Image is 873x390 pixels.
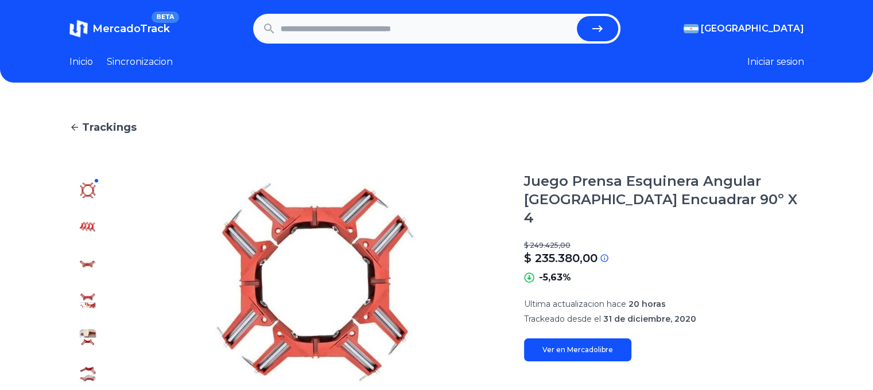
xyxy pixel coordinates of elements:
img: Juego Prensa Esquinera Angular Wembley Encuadrar 90º X 4 [79,218,97,236]
img: Juego Prensa Esquinera Angular Wembley Encuadrar 90º X 4 [79,365,97,383]
a: Ver en Mercadolibre [524,338,631,361]
span: Trackings [82,119,137,135]
span: 20 horas [628,299,666,309]
a: Sincronizacion [107,55,173,69]
p: $ 249.425,00 [524,241,804,250]
img: Juego Prensa Esquinera Angular Wembley Encuadrar 90º X 4 [79,181,97,200]
img: Juego Prensa Esquinera Angular Wembley Encuadrar 90º X 4 [79,291,97,310]
a: Inicio [69,55,93,69]
p: $ 235.380,00 [524,250,597,266]
img: Juego Prensa Esquinera Angular Wembley Encuadrar 90º X 4 [79,328,97,346]
img: Juego Prensa Esquinera Angular Wembley Encuadrar 90º X 4 [79,255,97,273]
img: Argentina [684,24,699,33]
img: MercadoTrack [69,19,88,38]
p: -5,63% [539,271,571,284]
button: [GEOGRAPHIC_DATA] [684,22,804,36]
button: Iniciar sesion [747,55,804,69]
span: [GEOGRAPHIC_DATA] [701,22,804,36]
span: Ultima actualizacion hace [524,299,626,309]
span: MercadoTrack [92,22,170,35]
span: Trackeado desde el [524,314,601,324]
a: MercadoTrackBETA [69,19,170,38]
a: Trackings [69,119,804,135]
span: 31 de diciembre, 2020 [603,314,696,324]
span: BETA [152,11,179,23]
h1: Juego Prensa Esquinera Angular [GEOGRAPHIC_DATA] Encuadrar 90º X 4 [524,172,804,227]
